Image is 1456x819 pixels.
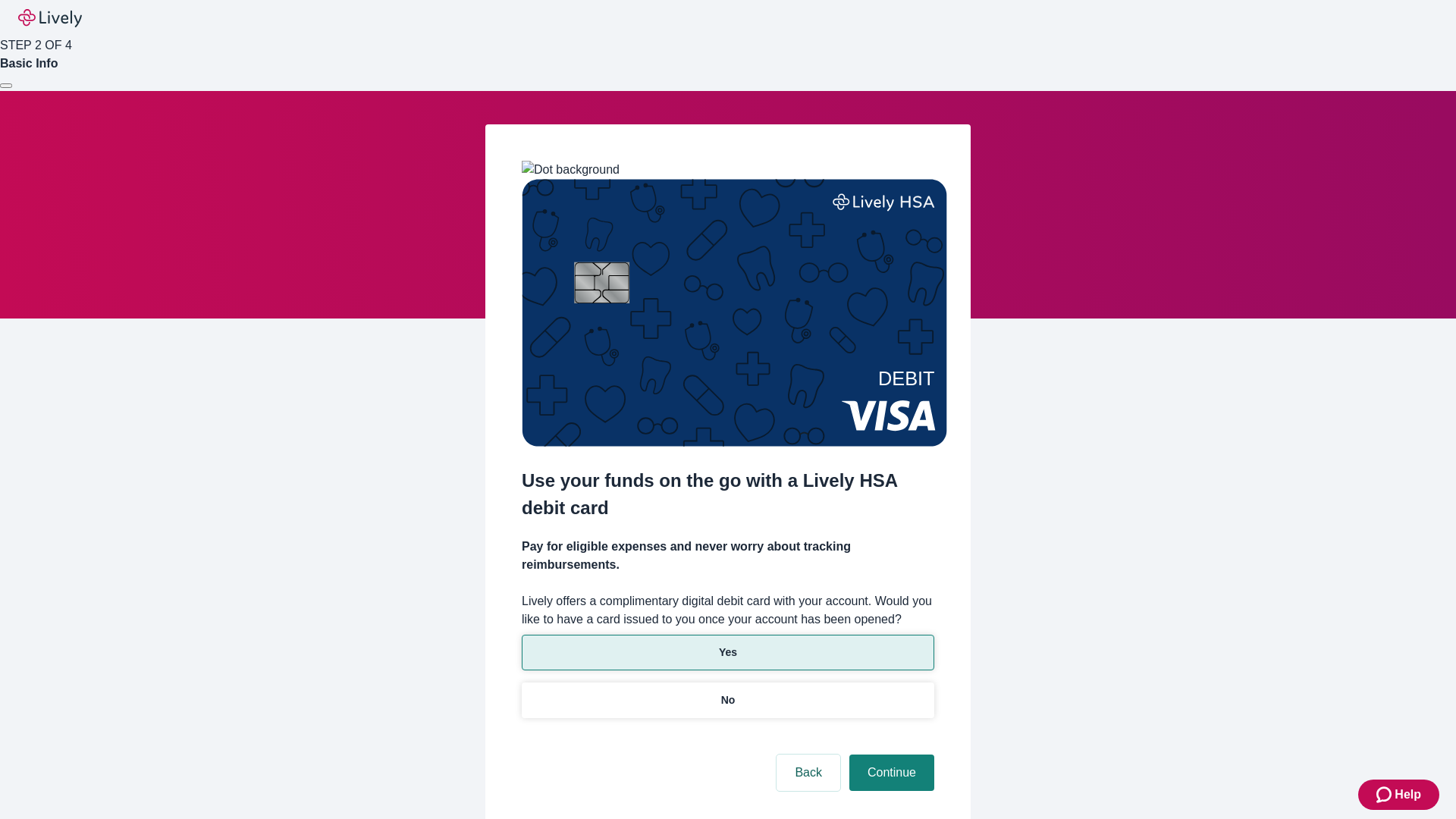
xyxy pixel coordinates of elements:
[1376,786,1395,804] svg: Zendesk support icon
[777,755,840,791] button: Back
[1358,780,1439,810] button: Zendesk support iconHelp
[522,179,947,447] img: Debit card
[522,682,934,718] button: No
[522,467,934,522] h2: Use your funds on the go with a Lively HSA debit card
[719,645,737,661] p: Yes
[849,755,934,791] button: Continue
[721,692,736,708] p: No
[522,161,620,179] img: Dot background
[522,538,934,574] h4: Pay for eligible expenses and never worry about tracking reimbursements.
[1395,786,1421,804] span: Help
[522,635,934,670] button: Yes
[522,592,934,629] label: Lively offers a complimentary digital debit card with your account. Would you like to have a card...
[18,9,82,27] img: Lively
